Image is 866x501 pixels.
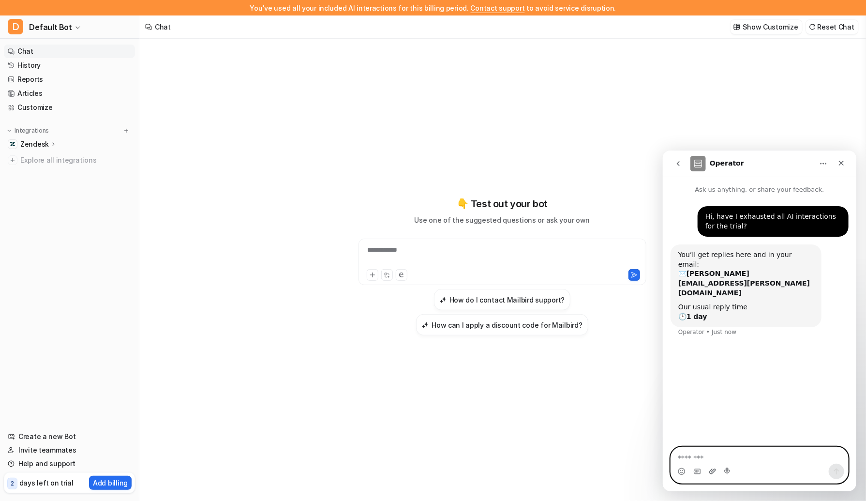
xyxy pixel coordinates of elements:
[414,215,590,225] p: Use one of the suggested questions or ask your own
[123,127,130,134] img: menu_add.svg
[6,127,13,134] img: expand menu
[4,430,135,443] a: Create a new Bot
[731,20,802,34] button: Show Customize
[743,22,798,32] p: Show Customize
[4,87,135,100] a: Articles
[8,19,23,34] span: D
[4,59,135,72] a: History
[11,479,14,488] p: 2
[457,197,548,211] p: 👇 Test out your bot
[8,155,17,165] img: explore all integrations
[4,126,52,136] button: Integrations
[434,289,570,310] button: How do I contact Mailbird support?How do I contact Mailbird support?
[440,296,447,304] img: How do I contact Mailbird support?
[471,4,525,12] span: Contact support
[432,320,582,330] h3: How can I apply a discount code for Mailbird?
[733,23,740,30] img: customize
[4,45,135,58] a: Chat
[809,23,816,30] img: reset
[19,478,74,488] p: days left on trial
[416,314,588,335] button: How can I apply a discount code for Mailbird?How can I apply a discount code for Mailbird?
[89,476,132,490] button: Add billing
[422,321,429,329] img: How can I apply a discount code for Mailbird?
[4,101,135,114] a: Customize
[4,457,135,471] a: Help and support
[93,478,128,488] p: Add billing
[449,295,565,305] h3: How do I contact Mailbird support?
[10,141,15,147] img: Zendesk
[20,139,49,149] p: Zendesk
[15,127,49,135] p: Integrations
[4,443,135,457] a: Invite teammates
[4,73,135,86] a: Reports
[20,152,131,168] span: Explore all integrations
[155,22,171,32] div: Chat
[4,153,135,167] a: Explore all integrations
[806,20,858,34] button: Reset Chat
[29,20,72,34] span: Default Bot
[663,151,856,491] iframe: Intercom live chat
